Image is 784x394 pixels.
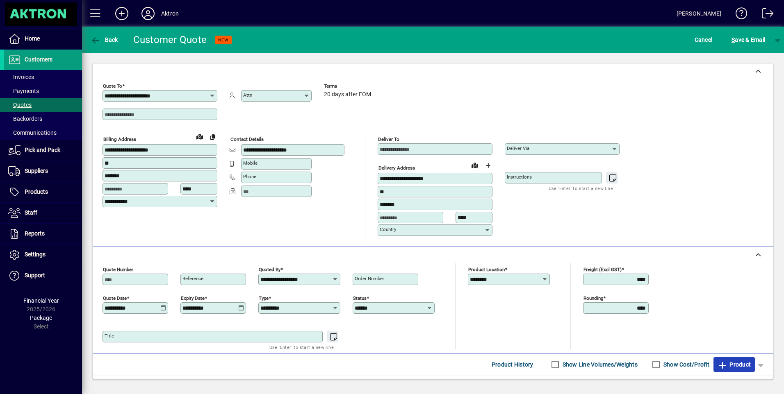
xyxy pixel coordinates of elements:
mat-label: Attn [243,92,252,98]
span: Customers [25,56,52,63]
mat-hint: Use 'Enter' to start a new line [549,183,613,193]
a: Reports [4,224,82,244]
a: View on map [193,130,206,143]
label: Show Cost/Profit [662,360,709,369]
button: Cancel [693,32,715,47]
span: Payments [8,88,39,94]
span: Invoices [8,74,34,80]
span: S [732,36,735,43]
mat-label: Reference [182,276,203,281]
mat-label: Order number [355,276,384,281]
div: [PERSON_NAME] [677,7,721,20]
a: Home [4,29,82,49]
mat-label: Phone [243,174,256,179]
mat-label: Rounding [583,295,603,301]
mat-label: Product location [468,266,505,272]
span: Staff [25,209,37,216]
mat-label: Country [380,226,396,232]
app-page-header-button: Back [82,32,127,47]
span: Product [718,358,751,371]
mat-label: Mobile [243,160,258,166]
button: Add [109,6,135,21]
span: ave & Email [732,33,765,46]
a: Invoices [4,70,82,84]
span: Home [25,35,40,42]
a: Pick and Pack [4,140,82,161]
span: Reports [25,230,45,237]
a: View on map [468,159,481,172]
span: Terms [324,84,373,89]
mat-label: Expiry date [181,295,205,301]
mat-label: Status [353,295,367,301]
mat-label: Quote date [103,295,127,301]
a: Staff [4,203,82,223]
mat-label: Freight (excl GST) [583,266,622,272]
a: Quotes [4,98,82,112]
span: Products [25,188,48,195]
div: Aktron [161,7,179,20]
label: Show Line Volumes/Weights [561,360,638,369]
button: Profile [135,6,161,21]
a: Communications [4,126,82,140]
span: Financial Year [23,297,59,304]
span: Package [30,315,52,321]
a: Products [4,182,82,202]
mat-label: Title [105,333,114,339]
span: Support [25,272,45,279]
mat-label: Deliver via [507,145,529,151]
mat-label: Quote number [103,266,133,272]
span: Product History [492,358,533,371]
span: Quotes [8,102,32,108]
span: Back [91,36,118,43]
span: Pick and Pack [25,147,60,153]
a: Logout [756,2,774,28]
span: Suppliers [25,168,48,174]
mat-label: Quoted by [259,266,280,272]
a: Settings [4,245,82,265]
button: Product [713,357,755,372]
mat-label: Quote To [103,83,122,89]
button: Back [89,32,120,47]
button: Save & Email [727,32,769,47]
mat-label: Deliver To [378,136,399,142]
span: Cancel [695,33,713,46]
span: Backorders [8,115,42,122]
a: Payments [4,84,82,98]
span: 20 days after EOM [324,91,371,98]
span: Communications [8,129,57,136]
div: Customer Quote [133,33,207,46]
span: NEW [218,37,228,43]
span: Settings [25,251,46,258]
button: Product History [488,357,537,372]
mat-label: Instructions [507,174,532,180]
mat-hint: Use 'Enter' to start a new line [269,342,334,352]
a: Support [4,265,82,286]
a: Knowledge Base [729,2,748,28]
mat-label: Type [259,295,269,301]
button: Choose address [481,159,495,172]
a: Backorders [4,112,82,126]
a: Suppliers [4,161,82,181]
button: Copy to Delivery address [206,130,219,143]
